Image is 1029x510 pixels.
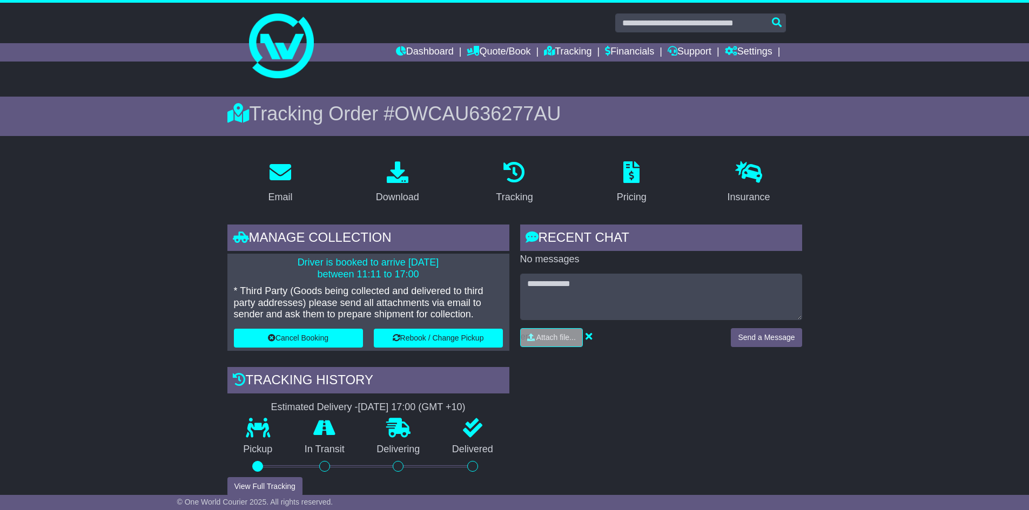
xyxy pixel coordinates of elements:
a: Email [261,158,299,208]
p: * Third Party (Goods being collected and delivered to third party addresses) please send all atta... [234,285,503,321]
p: Pickup [227,444,289,455]
div: Pricing [617,190,647,205]
div: Tracking Order # [227,102,802,125]
a: Support [668,43,711,62]
span: © One World Courier 2025. All rights reserved. [177,498,333,506]
a: Quote/Book [467,43,530,62]
p: Delivered [436,444,509,455]
a: Insurance [721,158,777,208]
div: Email [268,190,292,205]
p: Driver is booked to arrive [DATE] between 11:11 to 17:00 [234,257,503,280]
div: Manage collection [227,225,509,254]
a: Download [369,158,426,208]
span: OWCAU636277AU [394,103,561,125]
p: No messages [520,254,802,266]
div: [DATE] 17:00 (GMT +10) [358,402,466,413]
button: Rebook / Change Pickup [374,329,503,348]
p: Delivering [361,444,436,455]
div: Download [376,190,419,205]
div: RECENT CHAT [520,225,802,254]
p: In Transit [288,444,361,455]
button: Send a Message [731,328,802,347]
div: Insurance [728,190,770,205]
a: Tracking [489,158,540,208]
div: Estimated Delivery - [227,402,509,413]
button: Cancel Booking [234,329,363,348]
a: Dashboard [396,43,454,62]
div: Tracking [496,190,533,205]
div: Tracking history [227,367,509,396]
a: Settings [725,43,772,62]
a: Tracking [544,43,591,62]
a: Financials [605,43,654,62]
a: Pricing [610,158,654,208]
button: View Full Tracking [227,477,302,496]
